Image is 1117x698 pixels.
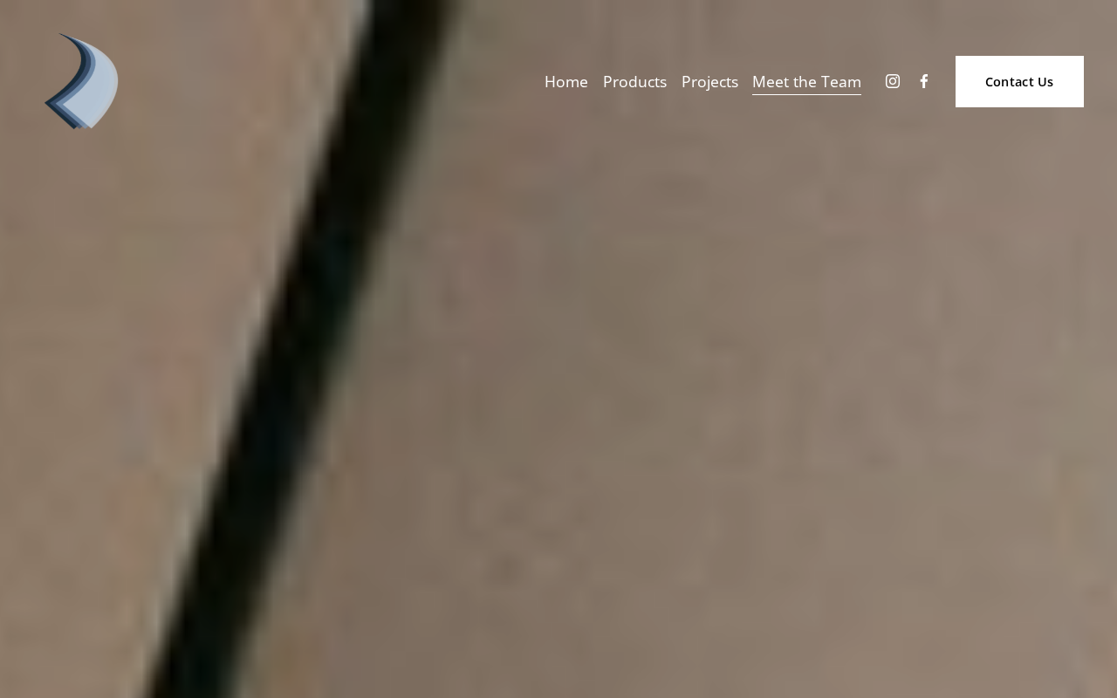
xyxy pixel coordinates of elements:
[956,56,1084,107] a: Contact Us
[603,68,667,96] span: Products
[603,66,667,97] a: folder dropdown
[33,33,129,129] img: Debonair | Curtains, Blinds, Shutters &amp; Awnings
[915,72,933,90] a: Facebook
[545,66,588,97] a: Home
[752,66,861,97] a: Meet the Team
[682,66,738,97] a: Projects
[884,72,901,90] a: Instagram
